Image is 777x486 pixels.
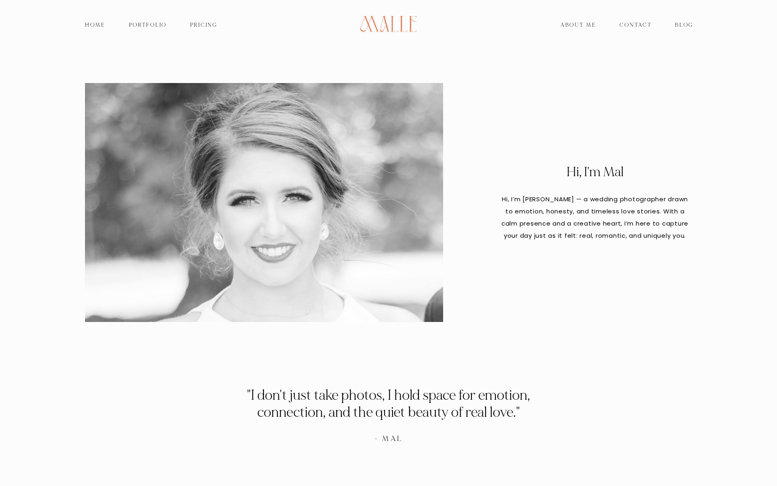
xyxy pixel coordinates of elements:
h3: "I don't just take photos, I hold space for emotion, connection, and the quiet beauty of real love." [223,387,554,421]
p: Hi, I’m [PERSON_NAME] — a wedding photographer drawn to emotion, honesty, and timeless love stori... [498,193,692,242]
a: Home [73,19,117,31]
a: Contact [608,19,664,31]
a: About Me [549,19,608,31]
a: Pricing [178,19,229,31]
h2: Hi, I'm Mal [498,163,692,181]
h4: - Mal [263,433,514,445]
img: mepic17027_2965_bw-7cb59cbc-1500.jpeg [85,83,443,322]
img: Mallé Photography Co. [349,3,428,48]
a: Blog [663,19,705,31]
a: Portfolio [117,19,178,31]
